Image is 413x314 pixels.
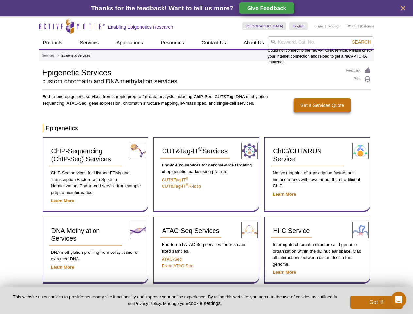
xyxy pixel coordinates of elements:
[162,177,188,182] a: CUT&Tag-IT®
[51,148,111,163] span: ChIP-Sequencing (ChIP-Seq) Services
[346,67,371,74] a: Feedback
[348,24,351,27] img: Your Cart
[91,5,233,12] span: Thanks for the feedback! Want to tell us more?
[268,36,374,65] div: Could not connect to the reCAPTCHA service. Please check your internet connection and reload to g...
[160,241,252,254] p: End-to-end ATAC-Seq services for fresh and fixed samples.
[61,54,90,57] li: Epigenetic Services
[352,143,369,159] img: ChIC/CUT&RUN Service
[43,67,340,77] h1: Epigenetic Services
[241,143,258,159] img: CUT&Tag-IT® Services
[391,292,406,307] iframe: Intercom live chat
[160,162,252,175] p: End-to-End services for genome-wide targeting of epigenetic marks using pA-Tn5.
[186,183,188,187] sup: ®
[348,22,374,30] li: (0 items)
[188,300,221,306] button: cookie settings
[241,222,258,238] img: ATAC-Seq Services
[162,263,193,268] a: Fixed ATAC-Seq
[162,227,219,234] span: ATAC-Seq Services
[350,296,403,309] button: Got it!
[273,227,310,234] span: Hi-C Service
[271,170,363,189] p: Native mapping of transcription factors and histone marks with lower input than traditional ChIP.
[162,257,182,262] a: ATAC-Seq
[49,170,142,196] p: ChIP-Seq services for Histone PTMs and Transcription Factors with Spike-In Normalization. End-to-...
[130,143,146,159] img: ChIP-Seq Services
[399,4,407,12] button: close
[51,265,74,270] a: Learn More
[130,222,146,238] img: DNA Methylation Services
[49,249,142,262] p: DNA methylation profiling from cells, tissue, or extracted DNA.
[352,222,369,238] img: Hi-C Service
[346,76,371,83] a: Print
[289,22,308,30] a: English
[352,39,371,44] span: Search
[240,36,268,49] a: About Us
[271,224,312,238] a: Hi-C Service
[348,24,359,28] a: Cart
[51,198,74,203] a: Learn More
[160,224,221,238] a: ATAC-Seq Services
[42,53,55,59] a: Services
[51,227,100,242] span: DNA Methylation Services
[198,36,230,49] a: Contact Us
[157,36,188,49] a: Resources
[242,22,286,30] a: [GEOGRAPHIC_DATA]
[43,124,371,132] h2: Epigenetics
[49,224,122,246] a: DNA Methylation Services
[43,78,340,84] h2: custom chromatin and DNA methylation services
[39,36,66,49] a: Products
[186,176,188,180] sup: ®
[49,144,122,166] a: ChIP-Sequencing (ChIP-Seq) Services
[162,148,228,155] span: CUT&Tag-IT Services
[273,192,296,197] a: Learn More
[10,294,339,306] p: This website uses cookies to provide necessary site functionality and improve your online experie...
[57,54,59,57] li: »
[273,148,322,163] span: ChIC/CUT&RUN Service
[314,24,323,28] a: Login
[160,144,230,159] a: CUT&Tag-IT®Services
[328,24,341,28] a: Register
[43,94,269,107] p: End-to-end epigenetic services from sample prep to full data analysis including ChIP-Seq, CUT&Tag...
[268,36,374,47] input: Keyword, Cat. No.
[271,241,363,268] p: Interrogate chromatin structure and genome organization within the 3D nuclear space. Map all inte...
[294,98,351,112] a: Get a Services Quote
[76,36,103,49] a: Services
[112,36,147,49] a: Applications
[198,146,202,152] sup: ®
[134,301,161,306] a: Privacy Policy
[271,144,344,166] a: ChIC/CUT&RUN Service
[273,270,296,275] a: Learn More
[247,4,286,12] span: Give Feedback
[325,22,326,30] li: |
[350,39,373,45] button: Search
[108,24,173,30] h2: Enabling Epigenetics Research
[162,184,201,189] a: CUT&Tag-IT®R-loop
